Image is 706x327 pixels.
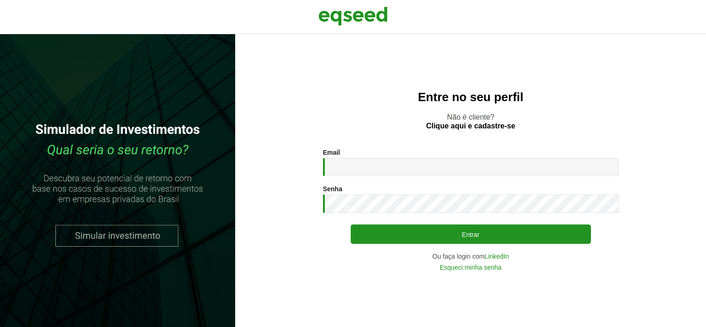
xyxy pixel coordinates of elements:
[323,186,342,192] label: Senha
[426,122,515,130] a: Clique aqui e cadastre-se
[323,253,619,260] div: Ou faça login com
[318,5,388,28] img: EqSeed Logo
[254,91,688,104] h2: Entre no seu perfil
[440,264,502,271] a: Esqueci minha senha
[351,224,591,244] button: Entrar
[323,149,340,156] label: Email
[254,113,688,130] p: Não é cliente?
[485,253,509,260] a: LinkedIn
